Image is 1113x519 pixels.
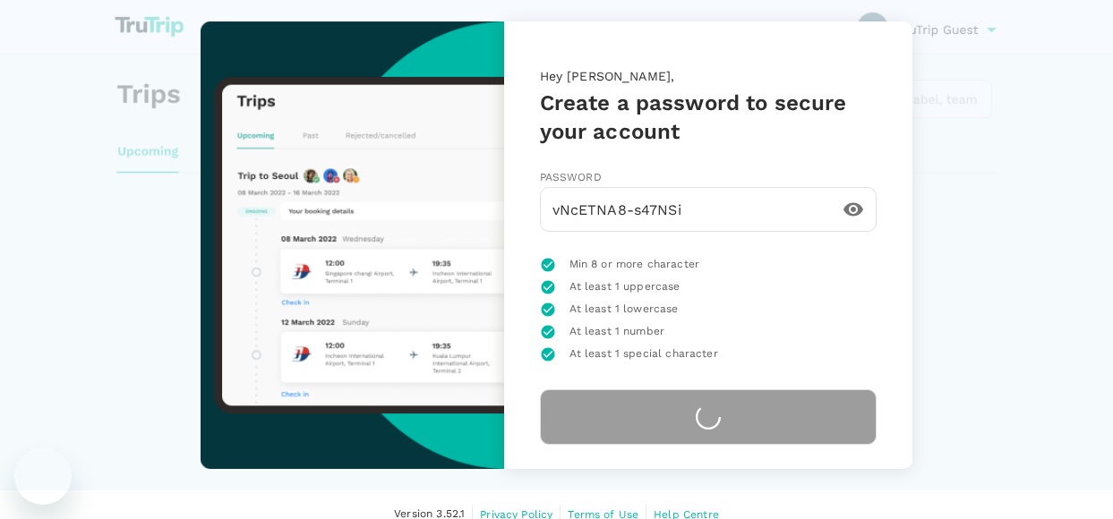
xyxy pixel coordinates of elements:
[540,67,877,89] p: Hey [PERSON_NAME],
[540,171,602,183] span: Password
[832,188,875,231] button: toggle password visibility
[14,447,72,505] iframe: Button to launch messaging window
[569,345,718,363] span: At least 1 special character
[569,278,681,296] span: At least 1 uppercase
[569,301,679,319] span: At least 1 lowercase
[569,323,665,341] span: At least 1 number
[569,256,699,274] span: Min 8 or more character
[201,21,503,469] img: trutrip-set-password
[540,89,877,146] h5: Create a password to secure your account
